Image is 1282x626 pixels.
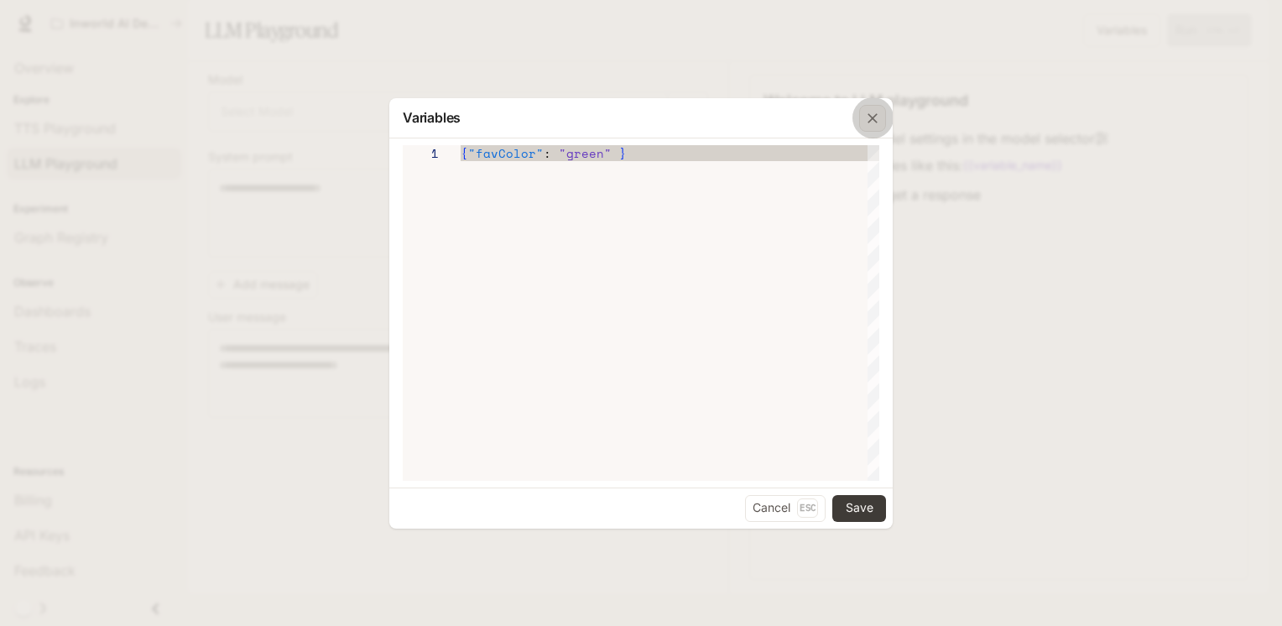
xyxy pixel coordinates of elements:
[619,144,627,162] span: }
[461,144,468,162] span: {
[559,144,612,162] span: "green"
[832,495,886,522] button: Save
[745,495,826,522] button: CancelEsc
[797,498,818,517] p: Esc
[468,144,544,162] span: "favColor"
[403,107,461,128] p: Variables
[544,144,551,162] span: :
[403,145,439,161] div: 1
